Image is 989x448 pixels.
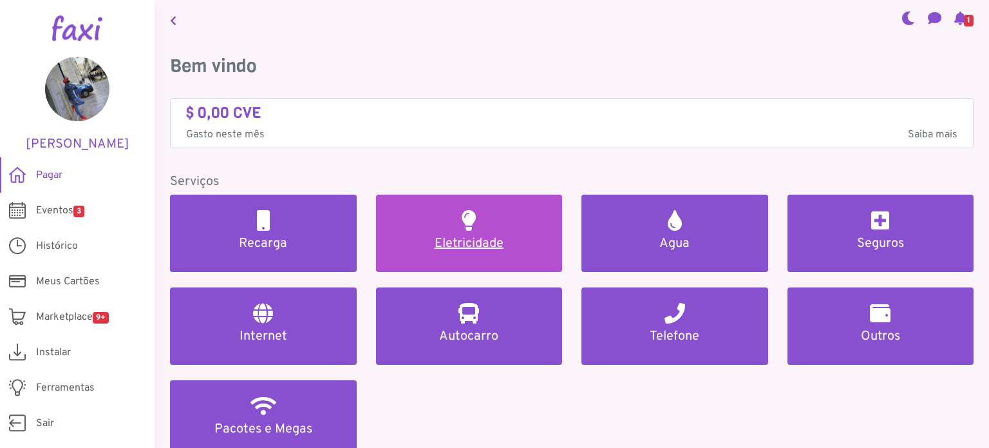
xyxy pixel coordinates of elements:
a: Seguros [787,195,974,272]
h5: Autocarro [391,329,547,344]
span: Sair [36,416,54,431]
a: Recarga [170,195,357,272]
p: Gasto neste mês [186,127,957,142]
h5: Telefone [597,329,753,344]
span: Histórico [36,239,78,254]
h5: Seguros [803,236,959,251]
span: Eventos [36,203,84,219]
h5: [PERSON_NAME] [19,137,135,152]
span: 3 [73,206,84,217]
a: Autocarro [376,287,563,365]
h5: Serviços [170,174,974,190]
span: Instalar [36,345,71,360]
a: Eletricidade [376,195,563,272]
h5: Outros [803,329,959,344]
span: Meus Cartões [36,274,100,289]
span: Saiba mais [908,127,957,142]
a: [PERSON_NAME] [19,57,135,152]
h5: Eletricidade [391,236,547,251]
h4: $ 0,00 CVE [186,104,957,122]
a: Outros [787,287,974,365]
h5: Agua [597,236,753,251]
h3: Bem vindo [170,55,974,77]
a: Telefone [581,287,768,365]
a: $ 0,00 CVE Gasto neste mêsSaiba mais [186,104,957,143]
span: 9+ [93,312,109,324]
span: Pagar [36,168,62,183]
a: Agua [581,195,768,272]
span: Marketplace [36,309,109,325]
h5: Internet [185,329,341,344]
span: 1 [964,15,974,26]
h5: Recarga [185,236,341,251]
a: Internet [170,287,357,365]
h5: Pacotes e Megas [185,422,341,437]
span: Ferramentas [36,380,95,396]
